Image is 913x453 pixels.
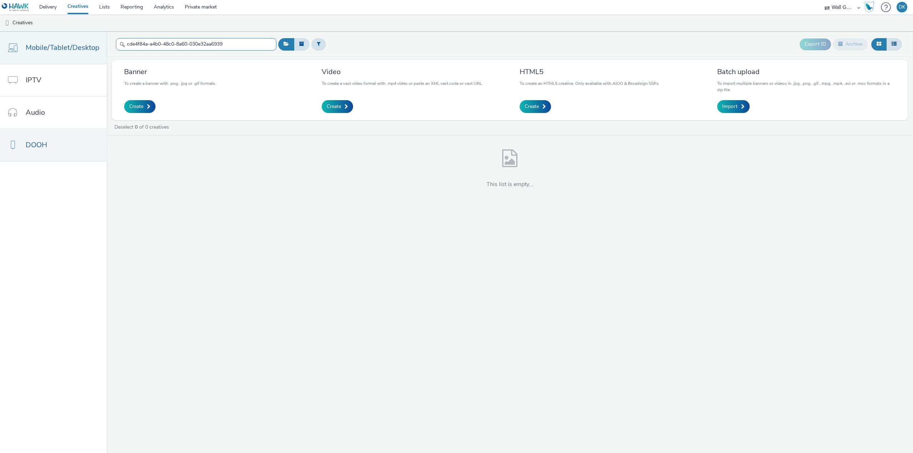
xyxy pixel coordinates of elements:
a: Hawk Academy [864,1,877,13]
input: Search... [116,38,276,51]
a: Deselect of 0 creatives [114,124,172,130]
a: Create [520,100,551,113]
span: DOOH [26,140,47,150]
h3: Video [322,67,483,77]
img: Hawk Academy [864,1,874,13]
p: To create an HTML5 creative. Only available with AIOO & Broadsign SSPs [520,80,659,87]
span: Create [327,103,341,110]
h3: Banner [124,67,216,77]
span: Create [525,103,539,110]
a: Create [322,100,353,113]
span: Create [129,103,143,110]
h3: Batch upload [717,67,896,77]
span: IPTV [26,75,41,85]
button: Archive [833,38,868,50]
h3: HTML5 [520,67,659,77]
img: undefined Logo [2,3,29,12]
p: To create a vast video format with .mp4 video or paste an XML vast code or vast URL. [322,80,483,87]
h4: This list is empty... [486,181,533,189]
span: Import [722,103,738,110]
button: Table [886,38,902,50]
a: Import [717,100,750,113]
button: Export ID [800,38,831,50]
a: Create [124,100,155,113]
strong: 0 [135,124,138,130]
button: Grid [871,38,887,50]
img: dooh [4,20,11,27]
span: Audio [26,107,45,118]
div: DK [899,2,906,12]
span: Mobile/Tablet/Desktop [26,42,100,53]
p: To create a banner with .png, .jpg or .gif formats. [124,80,216,87]
p: To import multiple banners or videos in .jpg, .png, .gif, .mpg, .mp4, .avi or .mov formats in a z... [717,80,896,93]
